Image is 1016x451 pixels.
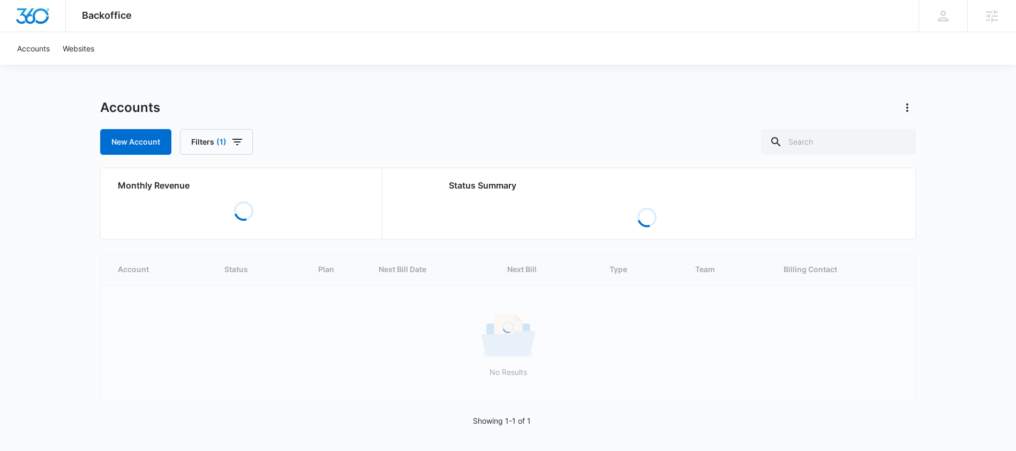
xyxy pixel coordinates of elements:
input: Search [761,129,916,155]
h2: Status Summary [449,179,845,192]
a: New Account [100,129,171,155]
p: Showing 1-1 of 1 [473,415,531,426]
a: Websites [56,32,101,65]
a: Accounts [11,32,56,65]
span: Backoffice [82,10,132,21]
button: Filters(1) [180,129,253,155]
h1: Accounts [100,100,160,116]
button: Actions [899,99,916,116]
span: (1) [216,138,227,146]
h2: Monthly Revenue [118,179,369,192]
